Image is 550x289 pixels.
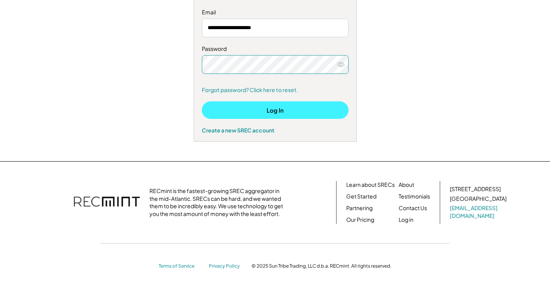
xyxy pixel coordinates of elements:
[399,181,414,189] a: About
[159,263,201,270] a: Terms of Service
[149,187,287,218] div: RECmint is the fastest-growing SREC aggregator in the mid-Atlantic. SRECs can be hard, and we wan...
[74,189,140,216] img: recmint-logotype%403x.png
[450,195,507,203] div: [GEOGRAPHIC_DATA]
[202,127,349,134] div: Create a new SREC account
[450,204,508,219] a: [EMAIL_ADDRESS][DOMAIN_NAME]
[399,204,427,212] a: Contact Us
[209,263,244,270] a: Privacy Policy
[346,193,376,200] a: Get Started
[202,45,349,53] div: Password
[346,216,374,224] a: Our Pricing
[202,86,349,94] a: Forgot password? Click here to reset.
[399,216,413,224] a: Log in
[202,101,349,119] button: Log In
[346,204,373,212] a: Partnering
[346,181,395,189] a: Learn about SRECs
[450,185,501,193] div: [STREET_ADDRESS]
[252,263,391,269] div: © 2025 Sun Tribe Trading, LLC d.b.a. RECmint. All rights reserved.
[202,9,349,16] div: Email
[399,193,430,200] a: Testimonials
